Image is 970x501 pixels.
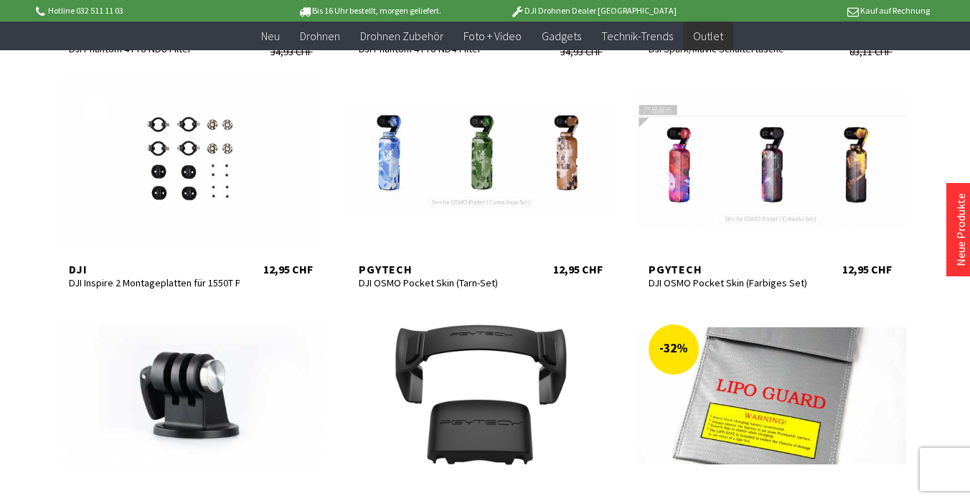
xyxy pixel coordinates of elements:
div: PGYTECH [359,262,529,276]
a: Technik-Trends [591,22,683,51]
span: Drohnen [300,29,340,43]
a: Drohnen [290,22,350,51]
div: DJI [69,262,240,276]
div: -32% [649,324,699,375]
p: DJI Drohnen Dealer [GEOGRAPHIC_DATA] [481,2,705,19]
div: 83,11 CHF [819,45,893,58]
span: Gadgets [542,29,581,43]
span: Technik-Trends [601,29,673,43]
a: PGYTECH DJI OSMO Pocket Skin (Farbiges Set) 12,95 CHF [634,75,906,276]
div: DJI OSMO Pocket Skin (Farbiges Set) [649,276,819,289]
div: 12,95 CHF [553,262,603,276]
span: Neu [261,29,280,43]
div: DJI OSMO Pocket Skin (Tarn-Set) [359,276,529,289]
a: PGYTECH DJI OSMO Pocket Skin (Tarn-Set) 12,95 CHF [344,75,616,276]
div: PGYTECH [649,262,819,276]
div: 12,95 CHF [842,262,892,276]
a: Neue Produkte [953,193,968,266]
div: 34,93 CHF [240,45,313,58]
a: Gadgets [532,22,591,51]
a: Outlet [683,22,733,51]
a: Neu [251,22,290,51]
div: DJI Inspire 2 Montageplatten für 1550T Propeller [69,276,240,289]
div: 34,93 CHF [529,45,603,58]
a: Drohnen Zubehör [350,22,453,51]
p: Hotline 032 511 11 03 [33,2,257,19]
span: Foto + Video [463,29,522,43]
a: DJI DJI Inspire 2 Montageplatten für 1550T Propeller 12,95 CHF [55,75,326,276]
span: Drohnen Zubehör [360,29,443,43]
p: Kauf auf Rechnung [705,2,929,19]
span: Outlet [693,29,723,43]
div: 12,95 CHF [263,262,313,276]
p: Bis 16 Uhr bestellt, morgen geliefert. [257,2,481,19]
a: Foto + Video [453,22,532,51]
